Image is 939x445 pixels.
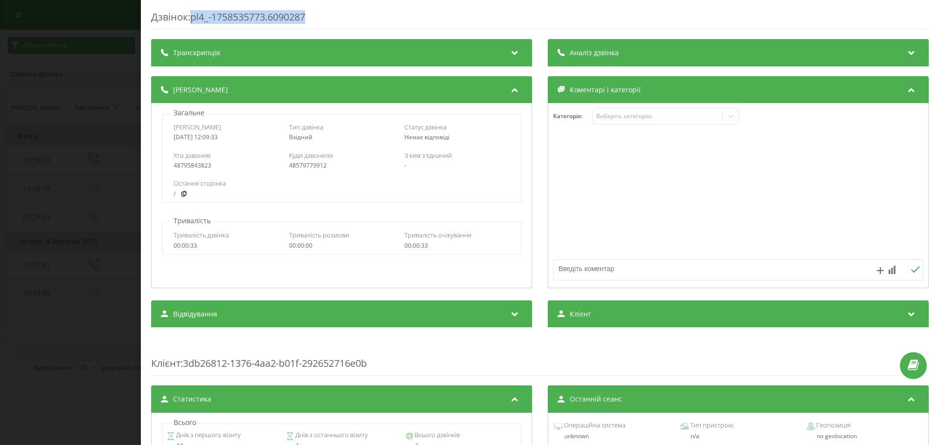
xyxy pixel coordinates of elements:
[174,134,279,141] div: [DATE] 12:09:33
[174,242,279,249] div: 00:00:33
[413,430,460,440] span: Всього дзвінків
[171,108,207,118] p: Загальне
[404,231,471,239] span: Тривалість очікування
[174,151,210,160] span: Хто дзвонив
[289,162,394,169] div: 48579779912
[689,421,733,430] span: Тип пристрою
[173,394,211,404] span: Статистика
[294,430,368,440] span: Днів з останнього візиту
[562,421,626,430] span: Операційна система
[173,48,220,58] span: Транскрипція
[171,216,213,226] p: Тривалість
[171,418,199,427] p: Всього
[151,357,180,370] span: Клієнт
[175,430,241,440] span: Днів з першого візиту
[404,151,452,160] span: З ким з'єднаний
[289,151,333,160] span: Куди дзвонили
[404,162,510,169] div: -
[151,10,929,29] div: Дзвінок : pl4_-1758535773.6090287
[681,433,796,440] div: n/a
[289,231,349,239] span: Тривалість розмови
[173,85,228,95] span: [PERSON_NAME]
[553,113,592,120] h4: Категорія :
[404,133,449,141] span: Немає відповіді
[289,133,313,141] span: Вхідний
[815,421,850,430] span: Геопозиція
[570,85,641,95] span: Коментарі і категорії
[404,123,447,131] span: Статус дзвінка
[174,123,221,131] span: [PERSON_NAME]
[404,242,510,249] div: 00:00:33
[807,433,922,440] div: no geolocation
[570,309,591,319] span: Клієнт
[289,242,394,249] div: 00:00:00
[289,123,323,131] span: Тип дзвінка
[570,394,622,404] span: Останній сеанс
[151,337,929,376] div: : 3db26812-1376-4aa2-b01f-292652716e0b
[596,112,718,120] div: Виберіть категорію
[174,231,229,239] span: Тривалість дзвінка
[570,48,619,58] span: Аналіз дзвінка
[174,162,279,169] div: 48795843823
[555,433,670,440] div: unknown
[174,191,176,197] a: /
[174,179,226,188] span: Остання сторінка
[173,309,217,319] span: Відвідування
